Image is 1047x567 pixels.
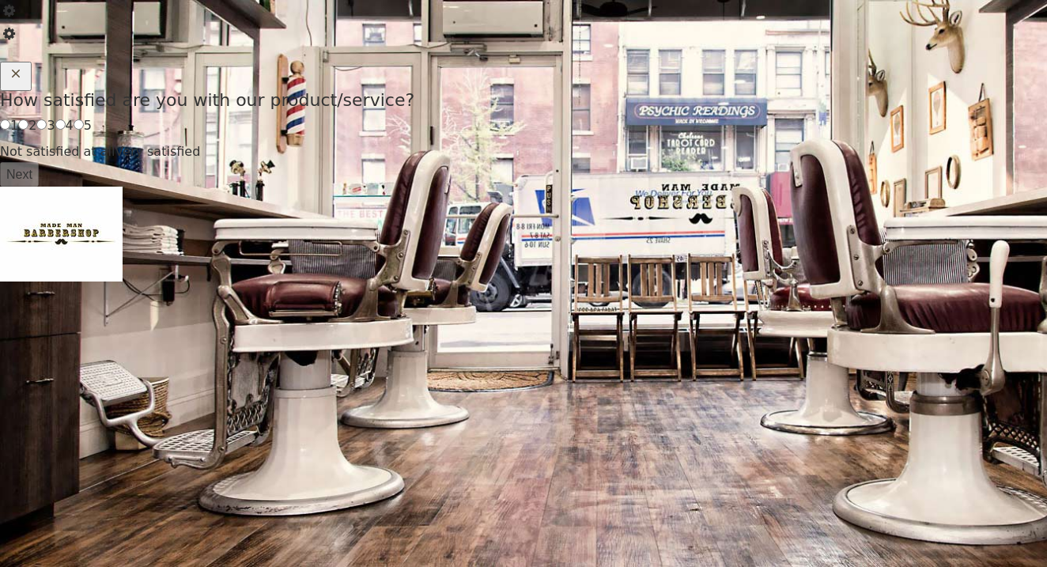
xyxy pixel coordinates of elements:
input: 3 [36,119,47,130]
span: 5 [84,118,92,133]
span: Very satisfied [115,144,200,159]
span: 4 [66,118,74,133]
input: 5 [74,119,84,130]
span: 1 [10,118,18,133]
span: 2 [28,118,36,133]
input: 4 [55,119,66,130]
input: 2 [18,119,28,130]
span: 3 [47,118,55,133]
